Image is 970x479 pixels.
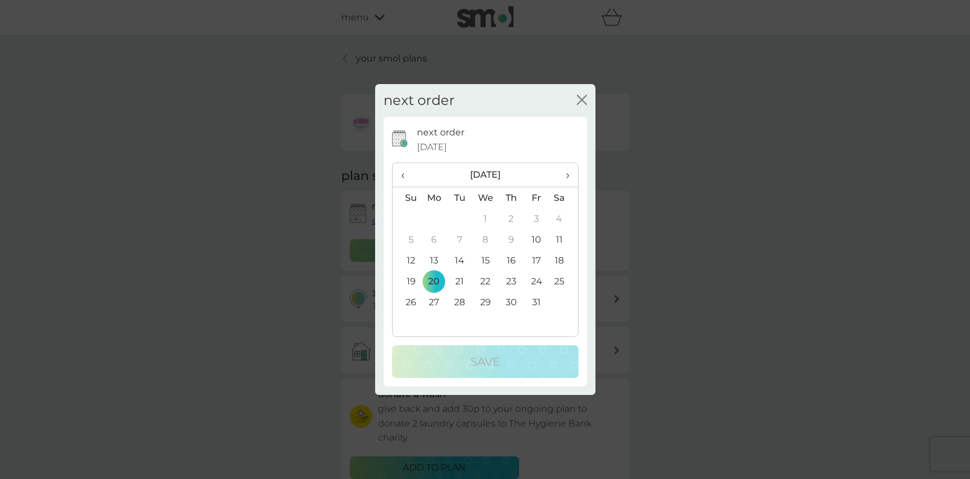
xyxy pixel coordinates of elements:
[498,208,524,229] td: 2
[384,93,455,109] h2: next order
[524,292,549,313] td: 31
[393,292,421,313] td: 26
[447,292,472,313] td: 28
[447,229,472,250] td: 7
[524,229,549,250] td: 10
[421,163,550,187] th: [DATE]
[498,187,524,209] th: Th
[472,271,498,292] td: 22
[498,292,524,313] td: 30
[524,208,549,229] td: 3
[421,271,447,292] td: 20
[401,163,413,187] span: ‹
[472,229,498,250] td: 8
[549,271,577,292] td: 25
[421,250,447,271] td: 13
[549,250,577,271] td: 18
[498,250,524,271] td: 16
[393,229,421,250] td: 5
[524,271,549,292] td: 24
[577,95,587,107] button: close
[447,187,472,209] th: Tu
[472,250,498,271] td: 15
[421,187,447,209] th: Mo
[549,187,577,209] th: Sa
[549,229,577,250] td: 11
[393,271,421,292] td: 19
[421,292,447,313] td: 27
[393,187,421,209] th: Su
[549,208,577,229] td: 4
[472,208,498,229] td: 1
[447,271,472,292] td: 21
[417,125,464,140] p: next order
[447,250,472,271] td: 14
[471,353,500,371] p: Save
[524,250,549,271] td: 17
[498,229,524,250] td: 9
[498,271,524,292] td: 23
[392,345,578,378] button: Save
[421,229,447,250] td: 6
[417,140,447,155] span: [DATE]
[472,292,498,313] td: 29
[393,250,421,271] td: 12
[472,187,498,209] th: We
[524,187,549,209] th: Fr
[558,163,569,187] span: ›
